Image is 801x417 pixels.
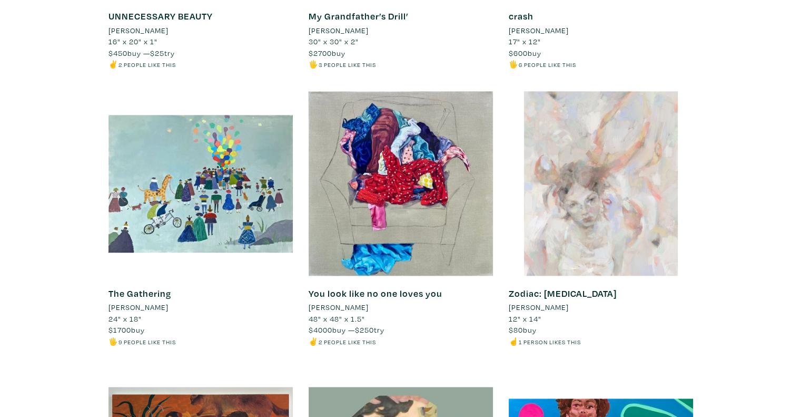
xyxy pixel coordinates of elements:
[108,48,127,58] span: $450
[309,48,345,58] span: buy
[509,302,693,313] a: [PERSON_NAME]
[309,287,442,299] a: You look like no one loves you
[309,302,493,313] a: [PERSON_NAME]
[118,61,176,69] small: 2 people like this
[108,325,131,335] span: $1700
[509,36,541,46] span: 17" x 12"
[309,325,332,335] span: $4000
[355,325,374,335] span: $250
[118,338,176,346] small: 9 people like this
[309,36,359,46] span: 30" x 30" x 2"
[108,302,169,313] li: [PERSON_NAME]
[519,61,576,69] small: 6 people like this
[108,287,171,299] a: The Gathering
[309,336,493,347] li: ✌️
[150,48,164,58] span: $25
[319,338,376,346] small: 2 people like this
[108,336,293,347] li: 🖐️
[509,25,569,36] li: [PERSON_NAME]
[319,61,376,69] small: 3 people like this
[108,25,293,36] a: [PERSON_NAME]
[108,48,175,58] span: buy — try
[509,59,693,70] li: 🖐️
[519,338,581,346] small: 1 person likes this
[509,325,537,335] span: buy
[309,302,369,313] li: [PERSON_NAME]
[108,10,213,22] a: UNNECESSARY BEAUTY
[509,325,523,335] span: $80
[509,48,541,58] span: buy
[309,25,369,36] li: [PERSON_NAME]
[509,336,693,347] li: ☝️
[108,25,169,36] li: [PERSON_NAME]
[309,314,365,324] span: 48" x 48" x 1.5"
[509,10,533,22] a: crash
[108,302,293,313] a: [PERSON_NAME]
[108,59,293,70] li: ✌️
[108,314,142,324] span: 24" x 18"
[108,325,145,335] span: buy
[509,48,528,58] span: $600
[509,287,617,299] a: Zodiac: [MEDICAL_DATA]
[509,302,569,313] li: [PERSON_NAME]
[309,25,493,36] a: [PERSON_NAME]
[509,25,693,36] a: [PERSON_NAME]
[309,48,332,58] span: $2700
[309,59,493,70] li: 🖐️
[108,36,157,46] span: 16" x 20" x 1"
[309,10,409,22] a: My Grandfather’s Drill’
[509,314,541,324] span: 12" x 14"
[309,325,384,335] span: buy — try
